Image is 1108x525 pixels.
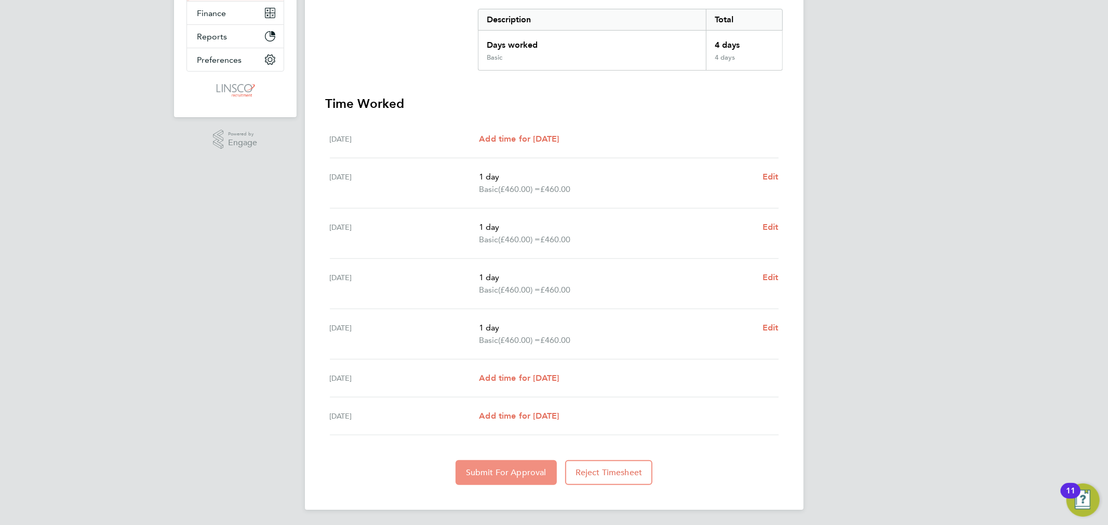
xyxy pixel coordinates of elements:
[498,184,540,194] span: (£460.00) =
[540,285,570,295] span: £460.00
[1066,491,1075,504] div: 11
[479,221,754,233] p: 1 day
[763,322,779,334] a: Edit
[330,372,479,384] div: [DATE]
[479,134,559,144] span: Add time for [DATE]
[540,234,570,244] span: £460.00
[763,222,779,232] span: Edit
[498,335,540,345] span: (£460.00) =
[479,183,498,196] span: Basic
[487,53,502,62] div: Basic
[479,284,498,296] span: Basic
[330,322,479,347] div: [DATE]
[478,9,783,71] div: Summary
[763,171,779,183] a: Edit
[763,172,779,182] span: Edit
[479,271,754,284] p: 1 day
[479,334,498,347] span: Basic
[186,82,284,99] a: Go to home page
[187,48,284,71] button: Preferences
[330,410,479,422] div: [DATE]
[479,171,754,183] p: 1 day
[576,467,643,478] span: Reject Timesheet
[330,221,479,246] div: [DATE]
[498,285,540,295] span: (£460.00) =
[479,410,559,422] a: Add time for [DATE]
[565,460,653,485] button: Reject Timesheet
[540,184,570,194] span: £460.00
[330,271,479,296] div: [DATE]
[197,55,242,65] span: Preferences
[706,31,782,53] div: 4 days
[479,133,559,145] a: Add time for [DATE]
[213,130,257,149] a: Powered byEngage
[706,53,782,70] div: 4 days
[479,411,559,421] span: Add time for [DATE]
[326,95,783,112] h3: Time Worked
[197,32,228,42] span: Reports
[213,82,257,99] img: linsco-logo-retina.png
[228,130,257,139] span: Powered by
[763,221,779,233] a: Edit
[479,373,559,383] span: Add time for [DATE]
[197,8,226,18] span: Finance
[478,31,706,53] div: Days worked
[187,2,284,24] button: Finance
[479,372,559,384] a: Add time for [DATE]
[479,322,754,334] p: 1 day
[1066,483,1100,517] button: Open Resource Center, 11 new notifications
[466,467,546,478] span: Submit For Approval
[330,171,479,196] div: [DATE]
[763,271,779,284] a: Edit
[479,233,498,246] span: Basic
[456,460,557,485] button: Submit For Approval
[187,25,284,48] button: Reports
[478,9,706,30] div: Description
[763,272,779,282] span: Edit
[330,133,479,145] div: [DATE]
[540,335,570,345] span: £460.00
[228,139,257,147] span: Engage
[498,234,540,244] span: (£460.00) =
[706,9,782,30] div: Total
[763,323,779,333] span: Edit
